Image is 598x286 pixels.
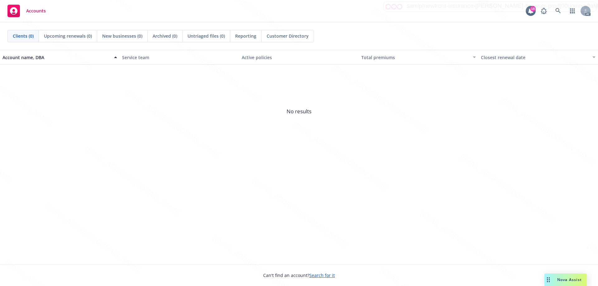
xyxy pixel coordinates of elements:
[359,50,478,65] button: Total premiums
[2,54,110,61] div: Account name, DBA
[242,54,356,61] div: Active policies
[267,33,309,39] span: Customer Directory
[187,33,225,39] span: Untriaged files (0)
[235,33,256,39] span: Reporting
[120,50,239,65] button: Service team
[557,277,582,282] span: Nova Assist
[44,33,92,39] span: Upcoming renewals (0)
[538,5,550,17] a: Report a Bug
[552,5,564,17] a: Search
[309,272,335,278] a: Search for it
[544,274,587,286] button: Nova Assist
[239,50,359,65] button: Active policies
[122,54,237,61] div: Service team
[361,54,469,61] div: Total premiums
[481,54,589,61] div: Closest renewal date
[478,50,598,65] button: Closest renewal date
[26,8,46,13] span: Accounts
[263,272,335,279] span: Can't find an account?
[544,274,552,286] div: Drag to move
[5,2,48,20] a: Accounts
[530,6,536,12] div: 18
[102,33,142,39] span: New businesses (0)
[566,5,579,17] a: Switch app
[153,33,177,39] span: Archived (0)
[13,33,34,39] span: Clients (0)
